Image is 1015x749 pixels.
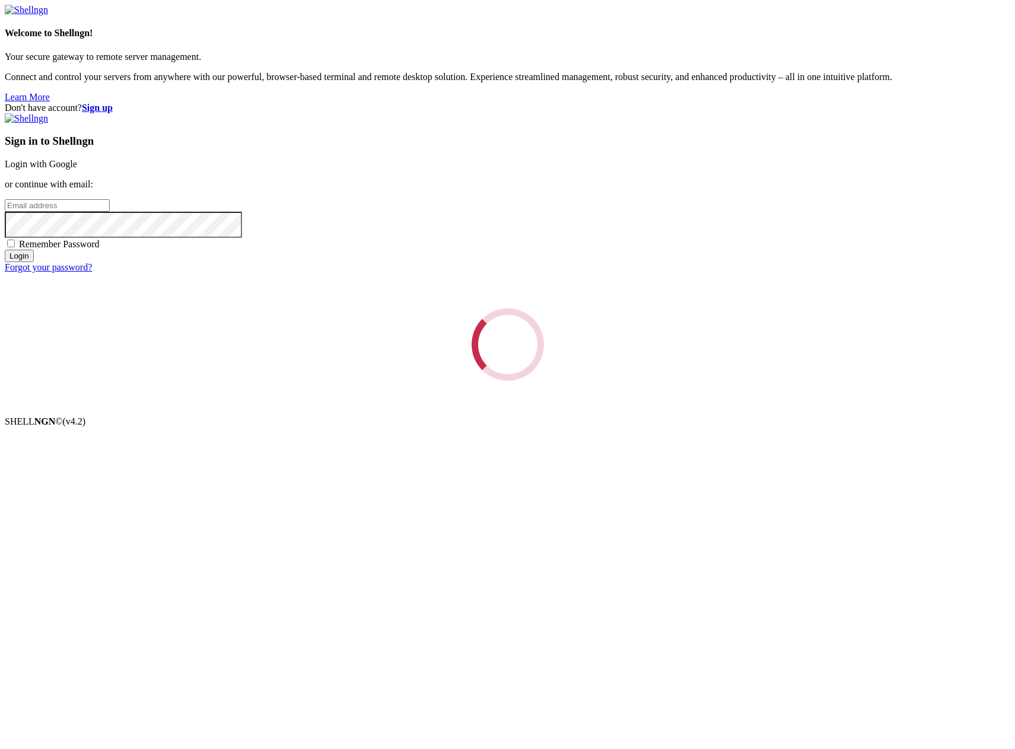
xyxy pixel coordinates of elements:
h3: Sign in to Shellngn [5,135,1010,148]
p: Your secure gateway to remote server management. [5,52,1010,62]
input: Email address [5,199,110,212]
img: Shellngn [5,113,48,124]
input: Remember Password [7,240,15,247]
a: Forgot your password? [5,262,92,272]
p: Connect and control your servers from anywhere with our powerful, browser-based terminal and remo... [5,72,1010,82]
input: Login [5,250,34,262]
span: Remember Password [19,239,100,249]
span: 4.2.0 [63,416,86,426]
div: Don't have account? [5,103,1010,113]
a: Login with Google [5,159,77,169]
a: Learn More [5,92,50,102]
a: Sign up [82,103,113,113]
p: or continue with email: [5,179,1010,190]
h4: Welcome to Shellngn! [5,28,1010,39]
b: NGN [34,416,56,426]
div: Loading... [458,295,557,394]
img: Shellngn [5,5,48,15]
span: SHELL © [5,416,85,426]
